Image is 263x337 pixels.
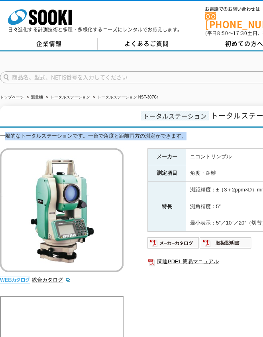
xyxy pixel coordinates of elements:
[8,27,183,32] p: 日々進化する計測技術と多種・多様化するニーズにレンタルでお応えします。
[200,242,252,248] a: 取扱説明書
[148,165,186,182] th: 測定項目
[98,38,195,50] a: よくあるご質問
[148,148,186,165] th: メーカー
[147,236,200,249] img: メーカーカタログ
[31,95,43,99] a: 測量機
[148,182,186,232] th: 特長
[141,111,209,120] span: トータルステーション
[147,242,200,248] a: メーカーカタログ
[200,236,252,249] img: 取扱説明書
[50,95,90,99] a: トータルステーション
[91,93,158,102] li: トータルステーション NST-307Cr
[233,30,247,37] span: 17:30
[217,30,228,37] span: 8:50
[32,277,71,283] a: 総合カタログ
